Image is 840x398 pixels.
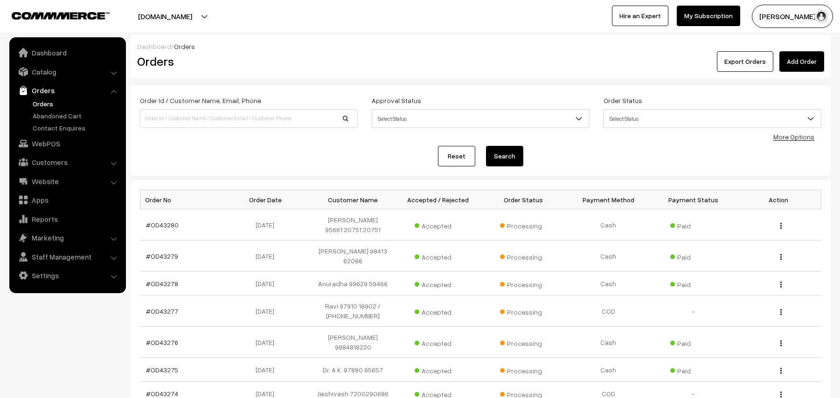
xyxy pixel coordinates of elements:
[612,6,668,26] a: Hire an Expert
[311,272,396,295] td: Anuradha 99629 59466
[30,123,123,133] a: Contact Enquires
[311,209,396,240] td: [PERSON_NAME] 95661 20751 20751
[12,229,123,246] a: Marketing
[372,109,590,128] span: Select Status
[311,295,396,327] td: Ravi 97910 18902 / [PHONE_NUMBER]
[566,240,651,272] td: Cash
[566,295,651,327] td: COD
[500,336,547,348] span: Processing
[146,390,178,398] a: #OD43274
[12,12,110,19] img: COMMMERCE
[225,240,311,272] td: [DATE]
[225,358,311,382] td: [DATE]
[670,277,717,289] span: Paid
[12,248,123,265] a: Staff Management
[566,209,651,240] td: Cash
[780,254,782,260] img: Menu
[500,219,547,231] span: Processing
[146,366,178,374] a: #OD43275
[677,6,740,26] a: My Subscription
[604,109,821,128] span: Select Status
[105,5,225,28] button: [DOMAIN_NAME]
[12,135,123,152] a: WebPOS
[651,295,736,327] td: -
[752,5,833,28] button: [PERSON_NAME] s…
[566,327,651,358] td: Cash
[12,154,123,171] a: Customers
[670,250,717,262] span: Paid
[146,221,179,229] a: #OD43280
[137,54,357,69] h2: Orders
[604,110,821,127] span: Select Status
[780,391,782,398] img: Menu
[137,41,824,51] div: /
[780,309,782,315] img: Menu
[779,51,824,72] a: Add Order
[12,63,123,80] a: Catalog
[30,111,123,121] a: Abandoned Cart
[225,295,311,327] td: [DATE]
[566,272,651,295] td: Cash
[500,364,547,376] span: Processing
[146,280,178,288] a: #OD43278
[481,190,566,209] th: Order Status
[311,327,396,358] td: [PERSON_NAME] 9884818220
[415,219,461,231] span: Accepted
[174,42,195,50] span: Orders
[415,250,461,262] span: Accepted
[12,82,123,99] a: Orders
[146,338,178,346] a: #OD43276
[604,96,642,105] label: Order Status
[415,305,461,317] span: Accepted
[12,173,123,190] a: Website
[140,96,261,105] label: Order Id / Customer Name, Email, Phone
[670,219,717,231] span: Paid
[225,209,311,240] td: [DATE]
[137,42,171,50] a: Dashboard
[372,96,421,105] label: Approval Status
[486,146,523,166] button: Search
[372,110,589,127] span: Select Status
[717,51,773,72] button: Export Orders
[736,190,821,209] th: Action
[670,336,717,348] span: Paid
[146,252,178,260] a: #OD43279
[814,9,828,23] img: user
[146,307,178,315] a: #OD43277
[500,277,547,289] span: Processing
[12,44,123,61] a: Dashboard
[651,190,736,209] th: Payment Status
[396,190,481,209] th: Accepted / Rejected
[438,146,475,166] a: Reset
[780,368,782,374] img: Menu
[12,9,93,21] a: COMMMERCE
[30,99,123,109] a: Orders
[773,133,814,141] a: More Options
[140,109,358,128] input: Order Id / Customer Name / Customer Email / Customer Phone
[311,190,396,209] th: Customer Name
[12,267,123,284] a: Settings
[311,358,396,382] td: Dr. A.K. 97890 65657
[12,211,123,227] a: Reports
[225,272,311,295] td: [DATE]
[780,340,782,346] img: Menu
[780,223,782,229] img: Menu
[311,240,396,272] td: [PERSON_NAME] 98413 62086
[780,281,782,288] img: Menu
[415,364,461,376] span: Accepted
[566,358,651,382] td: Cash
[415,336,461,348] span: Accepted
[225,327,311,358] td: [DATE]
[140,190,226,209] th: Order No
[670,364,717,376] span: Paid
[415,277,461,289] span: Accepted
[12,192,123,208] a: Apps
[500,250,547,262] span: Processing
[500,305,547,317] span: Processing
[566,190,651,209] th: Payment Method
[225,190,311,209] th: Order Date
